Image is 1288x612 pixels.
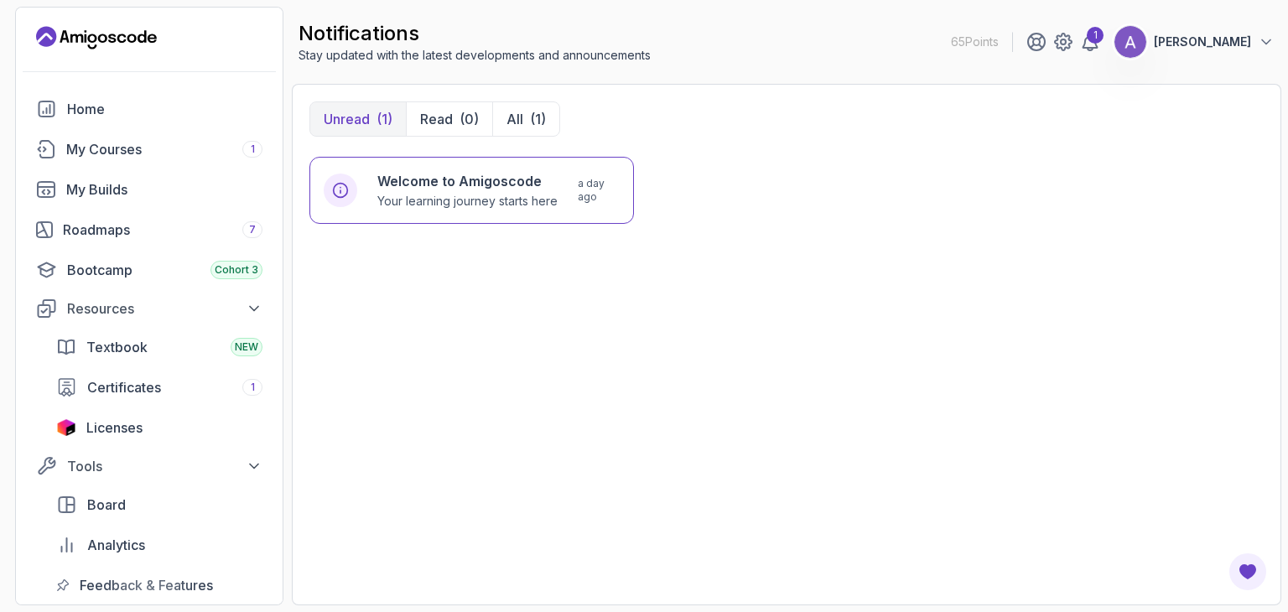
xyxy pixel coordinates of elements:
a: roadmaps [26,213,273,246]
span: 1 [251,381,255,394]
p: Stay updated with the latest developments and announcements [299,47,651,64]
img: user profile image [1114,26,1146,58]
a: textbook [46,330,273,364]
img: jetbrains icon [56,419,76,436]
p: 65 Points [951,34,999,50]
a: certificates [46,371,273,404]
button: Tools [26,451,273,481]
p: a day ago [578,177,620,204]
a: 1 [1080,32,1100,52]
div: Bootcamp [67,260,262,280]
p: Unread [324,109,370,129]
button: Unread(1) [310,102,406,136]
div: (0) [460,109,479,129]
span: Textbook [86,337,148,357]
a: feedback [46,568,273,602]
span: Board [87,495,126,515]
div: (1) [377,109,392,129]
div: (1) [530,109,546,129]
span: Analytics [87,535,145,555]
button: Resources [26,293,273,324]
div: Tools [67,456,262,476]
a: courses [26,132,273,166]
span: 1 [251,143,255,156]
span: Certificates [87,377,161,397]
p: Your learning journey starts here [377,193,558,210]
a: builds [26,173,273,206]
div: 1 [1087,27,1104,44]
a: licenses [46,411,273,444]
div: Home [67,99,262,119]
span: 7 [249,223,256,236]
a: analytics [46,528,273,562]
div: My Courses [66,139,262,159]
p: Read [420,109,453,129]
button: All(1) [492,102,559,136]
h2: notifications [299,20,651,47]
button: Open Feedback Button [1228,552,1268,592]
span: Licenses [86,418,143,438]
h6: Welcome to Amigoscode [377,171,558,191]
div: Roadmaps [63,220,262,240]
span: Feedback & Features [80,575,213,595]
a: bootcamp [26,253,273,287]
a: board [46,488,273,521]
button: Read(0) [406,102,492,136]
a: home [26,92,273,126]
button: user profile image[PERSON_NAME] [1114,25,1275,59]
a: Landing page [36,24,157,51]
p: [PERSON_NAME] [1154,34,1251,50]
span: NEW [235,340,258,354]
div: My Builds [66,179,262,200]
p: All [506,109,523,129]
div: Resources [67,298,262,319]
span: Cohort 3 [215,263,258,277]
